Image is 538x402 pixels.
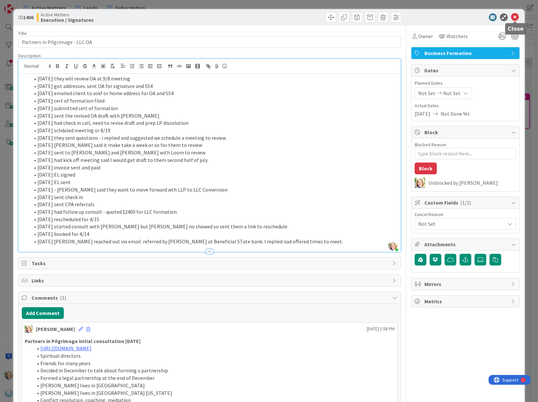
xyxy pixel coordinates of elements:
[30,194,397,201] li: [DATE] sent check in
[33,382,394,389] li: [PERSON_NAME] lives in [GEOGRAPHIC_DATA]
[36,325,75,333] div: [PERSON_NAME]
[460,199,471,206] span: ( 1/1 )
[30,208,397,216] li: [DATE] had follow up consult - quoted $2400 for LLC formation
[30,82,397,90] li: [DATE] got addresses. sent OA for signature and SS4
[418,89,435,97] span: Not Set
[33,374,394,382] li: Formed a legal partnership at the end of December
[18,36,401,48] input: type card name here...
[30,201,397,208] li: [DATE] sent CPA referrals
[30,164,397,171] li: [DATE] invoice sent and paid
[428,180,516,186] div: Unblocked by [PERSON_NAME]
[415,142,446,148] label: Blocked Reason
[41,12,94,17] span: Active Matters
[424,240,508,248] span: Attachments
[18,30,27,36] label: Title
[33,352,394,360] li: Spiritual directors
[40,345,91,352] a: [URL][DOMAIN_NAME]
[34,3,35,8] div: 1
[30,75,397,82] li: [DATE] they will review OA at 9/8 meeting
[30,134,397,142] li: [DATE] they sent questions - i replied and suggested we schedule a meeting to review
[41,17,94,22] b: Execution / Signatures
[18,53,41,59] span: Description
[30,149,397,156] li: [DATE] sent to [PERSON_NAME] and [PERSON_NAME] with Loom to review
[367,325,394,332] span: [DATE] 1:58 PM
[424,128,508,136] span: Block
[443,89,461,97] span: Not Set
[418,32,433,40] span: Owner
[424,49,508,57] span: Business Formation
[30,238,397,245] li: [DATE] [PERSON_NAME] reached out via email. referred by [PERSON_NAME] at Beneficial STate bank. I...
[424,199,508,207] span: Custom Fields
[30,141,397,149] li: [DATE] [PERSON_NAME] said it make take a week or so for them to review
[508,26,524,32] h5: Close
[30,90,397,97] li: [DATE] emailed client to askf or home address for OA and SS4
[30,97,397,105] li: [DATE] cert of formation filed
[25,325,33,333] img: AD
[30,105,397,112] li: [DATE] submitted cert of formation
[30,171,397,179] li: [DATE] EL signed
[418,220,505,228] span: Not Set
[415,178,425,188] img: AD
[30,127,397,134] li: [DATE] schduled meeting or 8/19
[60,294,66,301] span: ( 1 )
[18,13,34,21] span: ID
[415,80,516,87] span: Planned Dates
[33,367,394,374] li: Decided in December to talk about forming a partnership
[14,1,30,9] span: Support
[30,156,397,164] li: [DATE] had kick off meeting said I would get draft to them second half of july
[22,307,64,319] button: Add Comment
[415,163,437,174] button: Block
[30,186,397,194] li: [DATE] - [PERSON_NAME] said they want to move forward wth LLP to LLC Conversion
[32,294,389,302] span: Comments
[30,216,397,223] li: [DATE] rescheduled for 4/15
[33,360,394,367] li: Friends for many years
[30,179,397,186] li: [DATE] EL sent
[424,297,508,305] span: Metrics
[388,241,397,251] img: Sl300r1zNejTcUF0uYcJund7nRpyjiOK.jpg
[32,277,389,284] span: Links
[424,280,508,288] span: Mirrors
[30,223,397,230] li: [DATE] started consult with [PERSON_NAME] but [PERSON_NAME] no showed so sent them a link to resc...
[447,32,468,40] span: Watchers
[415,102,516,109] span: Actual Dates
[441,110,470,118] span: Not Done Yet
[30,230,397,238] li: [DATE] booked for 4/14
[415,110,430,118] span: [DATE]
[30,119,397,127] li: [DATE] had check in call, need to revise draft and prep LP dissolution
[32,259,389,267] span: Tasks
[415,212,516,217] div: Cancel Reason
[424,66,508,74] span: Dates
[33,389,394,397] li: [PERSON_NAME] lives in [GEOGRAPHIC_DATA] [US_STATE]
[30,112,397,120] li: [DATE] sent the revised OA draft with [PERSON_NAME]
[25,338,141,344] strong: Partners in Pilgrimage initial consultation [DATE]
[23,14,34,21] b: 1406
